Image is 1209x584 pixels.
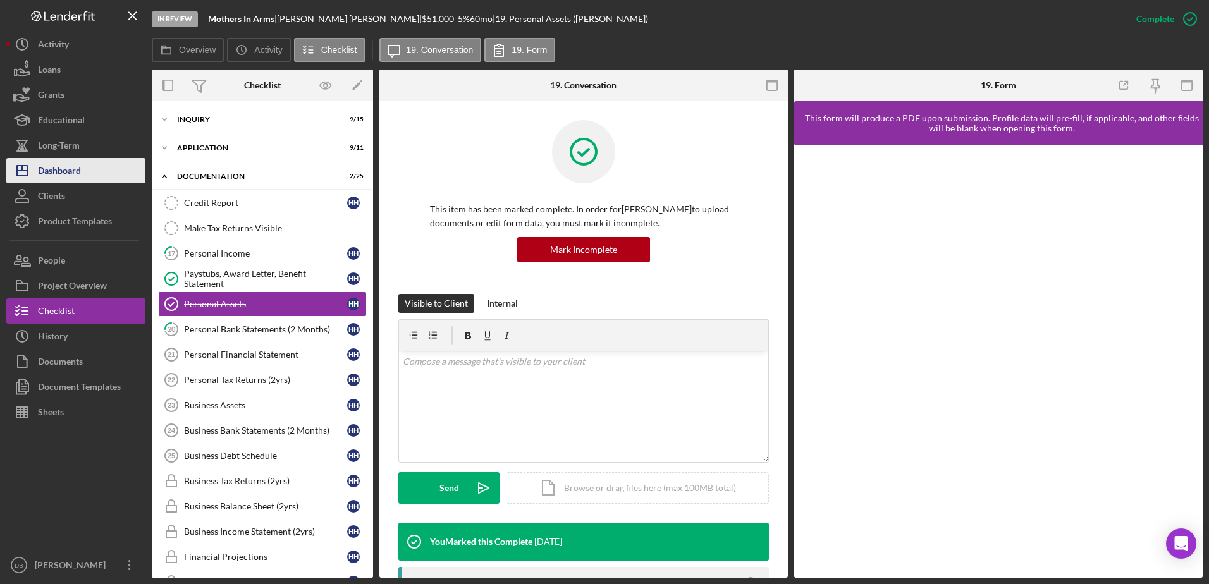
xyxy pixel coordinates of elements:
a: 24Business Bank Statements (2 Months)HH [158,418,367,443]
div: Application [177,144,332,152]
div: Personal Assets [184,299,347,309]
div: | [208,14,277,24]
tspan: 22 [168,376,175,384]
div: 19. Conversation [550,80,617,90]
div: Credit Report [184,198,347,208]
tspan: 24 [168,427,176,434]
a: Paystubs, Award Letter, Benefit StatementHH [158,266,367,291]
div: Business Tax Returns (2yrs) [184,476,347,486]
button: Internal [481,294,524,313]
a: 20Personal Bank Statements (2 Months)HH [158,317,367,342]
div: 60 mo [470,14,493,24]
div: Personal Financial Statement [184,350,347,360]
div: Checklist [244,80,281,90]
div: H H [347,323,360,336]
div: In Review [152,11,198,27]
a: Business Income Statement (2yrs)HH [158,519,367,544]
div: | 19. Personal Assets ([PERSON_NAME]) [493,14,648,24]
a: Credit ReportHH [158,190,367,216]
div: 9 / 15 [341,116,364,123]
div: H H [347,449,360,462]
time: 2025-08-01 14:58 [534,537,562,547]
a: 25Business Debt ScheduleHH [158,443,367,468]
a: Make Tax Returns Visible [158,216,367,241]
tspan: 23 [168,401,175,409]
button: 19. Conversation [379,38,482,62]
div: Business Income Statement (2yrs) [184,526,347,537]
tspan: 21 [168,351,175,358]
tspan: 17 [168,249,176,257]
div: Business Assets [184,400,347,410]
label: 19. Form [512,45,547,55]
div: [PERSON_NAME] [32,552,114,581]
div: H H [347,399,360,411]
div: Internal [487,294,518,313]
div: 2 / 25 [341,173,364,180]
label: Activity [254,45,282,55]
div: Mark Incomplete [550,237,617,262]
a: 21Personal Financial StatementHH [158,342,367,367]
div: 19. Form [981,80,1016,90]
div: Inquiry [177,116,332,123]
div: This form will produce a PDF upon submission. Profile data will pre-fill, if applicable, and othe... [801,113,1203,133]
div: Personal Bank Statements (2 Months) [184,324,347,334]
p: This item has been marked complete. In order for [PERSON_NAME] to upload documents or edit form d... [430,202,737,231]
button: Mark Incomplete [517,237,650,262]
text: DB [15,562,23,569]
div: Sheets [38,399,64,428]
button: Activity [227,38,290,62]
tspan: 20 [168,325,176,333]
div: Complete [1136,6,1174,32]
div: Personal Income [184,248,347,259]
div: You Marked this Complete [430,537,532,547]
div: Financial Projections [184,552,347,562]
button: Send [398,472,500,504]
div: Business Debt Schedule [184,451,347,461]
label: Checklist [321,45,357,55]
button: DB[PERSON_NAME] [6,552,145,578]
div: H H [347,247,360,260]
div: Open Intercom Messenger [1166,528,1196,559]
tspan: 25 [168,452,175,459]
div: H H [347,348,360,361]
a: Financial ProjectionsHH [158,544,367,569]
b: Mothers In Arms [208,13,274,24]
div: H H [347,500,360,513]
button: Visible to Client [398,294,474,313]
div: Visible to Client [405,294,468,313]
button: Overview [152,38,224,62]
div: H H [347,298,360,310]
